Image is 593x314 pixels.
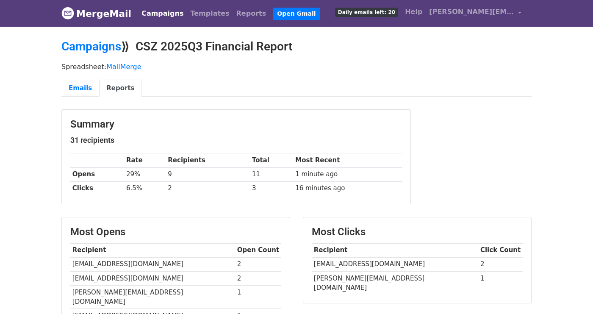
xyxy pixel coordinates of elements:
a: MergeMail [61,5,131,22]
th: Rate [124,153,166,167]
td: 9 [166,167,250,181]
td: 2 [166,181,250,195]
td: [PERSON_NAME][EMAIL_ADDRESS][DOMAIN_NAME] [312,271,478,295]
a: Help [402,3,426,20]
td: 2 [235,271,281,285]
th: Opens [70,167,124,181]
h2: ⟫ CSZ 2025Q3 Financial Report [61,39,532,54]
th: Recipient [312,243,478,257]
p: Spreadsheet: [61,62,532,71]
td: [EMAIL_ADDRESS][DOMAIN_NAME] [70,271,235,285]
td: 3 [250,181,293,195]
a: Reports [99,80,141,97]
th: Total [250,153,293,167]
a: Daily emails left: 20 [332,3,402,20]
h3: Most Opens [70,226,281,238]
td: 1 [478,271,523,295]
a: Templates [187,5,233,22]
td: [PERSON_NAME][EMAIL_ADDRESS][DOMAIN_NAME] [70,285,235,309]
span: [PERSON_NAME][EMAIL_ADDRESS][DOMAIN_NAME] [429,7,514,17]
th: Most Recent [293,153,402,167]
th: Click Count [478,243,523,257]
td: [EMAIL_ADDRESS][DOMAIN_NAME] [312,257,478,271]
h3: Summary [70,118,402,131]
td: 16 minutes ago [293,181,402,195]
td: 11 [250,167,293,181]
a: Emails [61,80,99,97]
h5: 31 recipients [70,136,402,145]
th: Recipients [166,153,250,167]
td: 2 [235,257,281,271]
th: Recipient [70,243,235,257]
td: 1 [235,285,281,309]
td: 6.5% [124,181,166,195]
span: Daily emails left: 20 [335,8,398,17]
td: 29% [124,167,166,181]
img: MergeMail logo [61,7,74,19]
th: Open Count [235,243,281,257]
a: Campaigns [138,5,187,22]
td: 1 minute ago [293,167,402,181]
a: Campaigns [61,39,121,53]
th: Clicks [70,181,124,195]
h3: Most Clicks [312,226,523,238]
a: MailMerge [106,63,141,71]
td: 2 [478,257,523,271]
td: [EMAIL_ADDRESS][DOMAIN_NAME] [70,257,235,271]
a: [PERSON_NAME][EMAIL_ADDRESS][DOMAIN_NAME] [426,3,525,23]
a: Open Gmail [273,8,320,20]
a: Reports [233,5,270,22]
